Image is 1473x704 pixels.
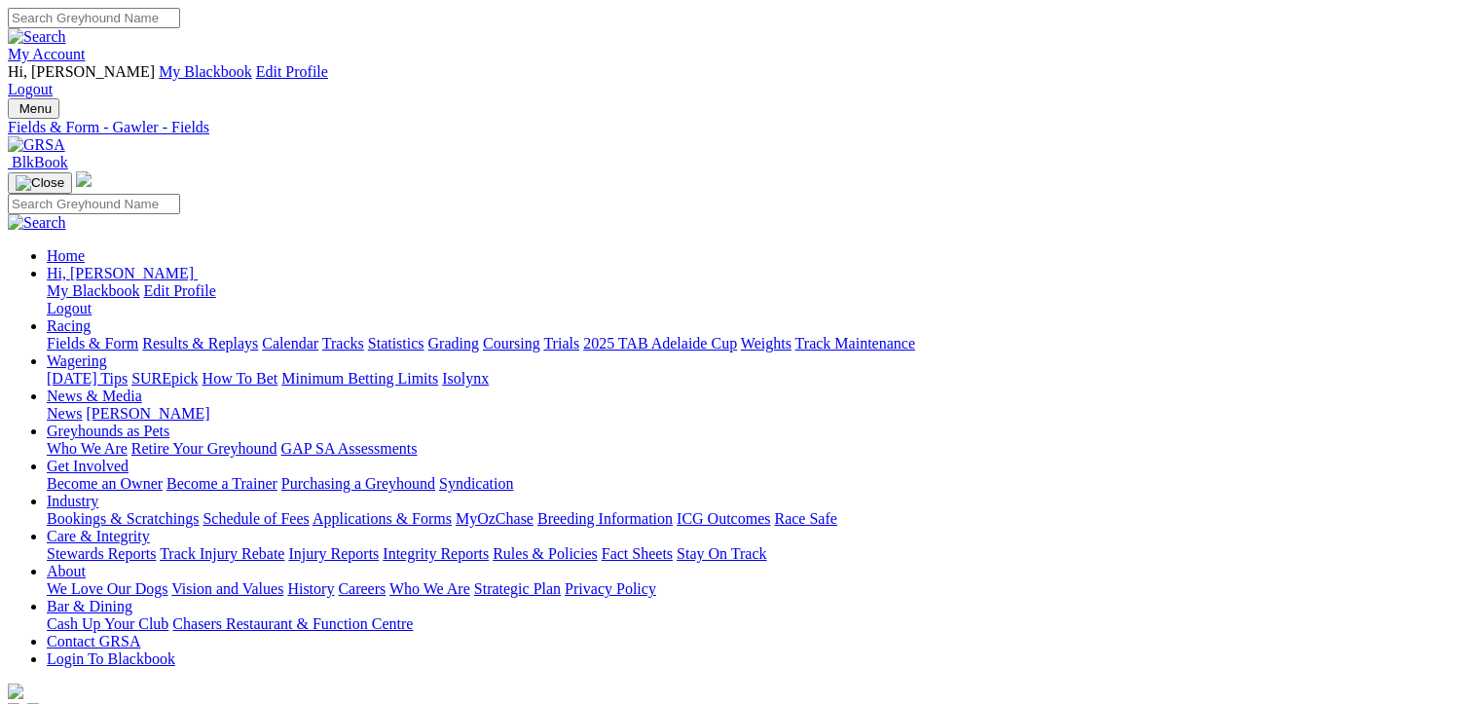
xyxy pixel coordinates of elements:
[131,440,277,457] a: Retire Your Greyhound
[8,684,23,699] img: logo-grsa-white.png
[47,265,198,281] a: Hi, [PERSON_NAME]
[171,580,283,597] a: Vision and Values
[47,615,168,632] a: Cash Up Your Club
[47,440,1465,458] div: Greyhounds as Pets
[8,98,59,119] button: Toggle navigation
[47,423,169,439] a: Greyhounds as Pets
[76,171,92,187] img: logo-grsa-white.png
[47,405,1465,423] div: News & Media
[543,335,579,352] a: Trials
[389,580,470,597] a: Who We Are
[677,510,770,527] a: ICG Outcomes
[47,317,91,334] a: Racing
[47,282,140,299] a: My Blackbook
[602,545,673,562] a: Fact Sheets
[583,335,737,352] a: 2025 TAB Adelaide Cup
[47,405,82,422] a: News
[47,247,85,264] a: Home
[203,510,309,527] a: Schedule of Fees
[160,545,284,562] a: Track Injury Rebate
[8,214,66,232] img: Search
[16,175,64,191] img: Close
[8,28,66,46] img: Search
[313,510,452,527] a: Applications & Forms
[281,475,435,492] a: Purchasing a Greyhound
[442,370,489,387] a: Isolynx
[537,510,673,527] a: Breeding Information
[368,335,424,352] a: Statistics
[47,352,107,369] a: Wagering
[47,580,1465,598] div: About
[8,63,1465,98] div: My Account
[144,282,216,299] a: Edit Profile
[47,300,92,316] a: Logout
[47,440,128,457] a: Who We Are
[47,458,129,474] a: Get Involved
[565,580,656,597] a: Privacy Policy
[47,335,1465,352] div: Racing
[47,563,86,579] a: About
[47,650,175,667] a: Login To Blackbook
[47,510,199,527] a: Bookings & Scratchings
[47,388,142,404] a: News & Media
[47,545,1465,563] div: Care & Integrity
[493,545,598,562] a: Rules & Policies
[8,46,86,62] a: My Account
[8,63,155,80] span: Hi, [PERSON_NAME]
[47,335,138,352] a: Fields & Form
[483,335,540,352] a: Coursing
[47,615,1465,633] div: Bar & Dining
[86,405,209,422] a: [PERSON_NAME]
[47,370,128,387] a: [DATE] Tips
[262,335,318,352] a: Calendar
[322,335,364,352] a: Tracks
[131,370,198,387] a: SUREpick
[47,282,1465,317] div: Hi, [PERSON_NAME]
[47,528,150,544] a: Care & Integrity
[172,615,413,632] a: Chasers Restaurant & Function Centre
[19,101,52,116] span: Menu
[47,510,1465,528] div: Industry
[741,335,792,352] a: Weights
[474,580,561,597] a: Strategic Plan
[47,475,163,492] a: Become an Owner
[456,510,534,527] a: MyOzChase
[8,81,53,97] a: Logout
[8,136,65,154] img: GRSA
[8,194,180,214] input: Search
[795,335,915,352] a: Track Maintenance
[288,545,379,562] a: Injury Reports
[439,475,513,492] a: Syndication
[166,475,277,492] a: Become a Trainer
[383,545,489,562] a: Integrity Reports
[8,172,72,194] button: Toggle navigation
[159,63,252,80] a: My Blackbook
[287,580,334,597] a: History
[47,545,156,562] a: Stewards Reports
[47,493,98,509] a: Industry
[281,370,438,387] a: Minimum Betting Limits
[256,63,328,80] a: Edit Profile
[47,580,167,597] a: We Love Our Dogs
[8,8,180,28] input: Search
[677,545,766,562] a: Stay On Track
[12,154,68,170] span: BlkBook
[203,370,278,387] a: How To Bet
[338,580,386,597] a: Careers
[774,510,836,527] a: Race Safe
[142,335,258,352] a: Results & Replays
[47,633,140,649] a: Contact GRSA
[47,370,1465,388] div: Wagering
[8,154,68,170] a: BlkBook
[8,119,1465,136] a: Fields & Form - Gawler - Fields
[47,598,132,614] a: Bar & Dining
[47,475,1465,493] div: Get Involved
[281,440,418,457] a: GAP SA Assessments
[47,265,194,281] span: Hi, [PERSON_NAME]
[428,335,479,352] a: Grading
